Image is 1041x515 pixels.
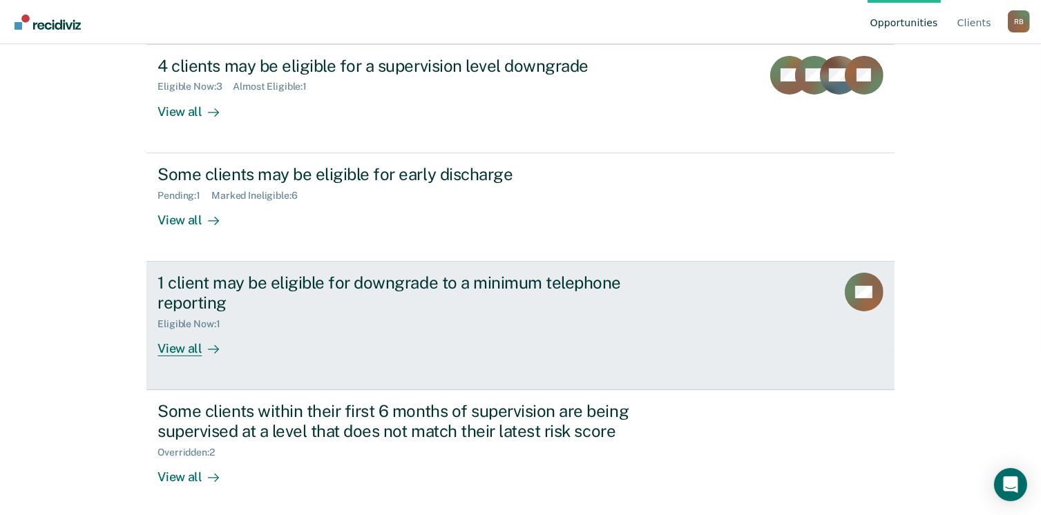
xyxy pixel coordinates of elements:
[157,273,642,313] div: 1 client may be eligible for downgrade to a minimum telephone reporting
[157,190,211,202] div: Pending : 1
[157,93,235,119] div: View all
[157,401,642,441] div: Some clients within their first 6 months of supervision are being supervised at a level that does...
[994,468,1027,501] div: Open Intercom Messenger
[157,56,642,76] div: 4 clients may be eligible for a supervision level downgrade
[157,81,233,93] div: Eligible Now : 3
[146,262,894,390] a: 1 client may be eligible for downgrade to a minimum telephone reportingEligible Now:1View all
[146,153,894,262] a: Some clients may be eligible for early dischargePending:1Marked Ineligible:6View all
[233,81,318,93] div: Almost Eligible : 1
[157,458,235,485] div: View all
[211,190,308,202] div: Marked Ineligible : 6
[157,164,642,184] div: Some clients may be eligible for early discharge
[157,329,235,356] div: View all
[146,44,894,153] a: 4 clients may be eligible for a supervision level downgradeEligible Now:3Almost Eligible:1View all
[15,14,81,30] img: Recidiviz
[1008,10,1030,32] button: Profile dropdown button
[157,447,225,458] div: Overridden : 2
[157,201,235,228] div: View all
[157,318,231,330] div: Eligible Now : 1
[1008,10,1030,32] div: R B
